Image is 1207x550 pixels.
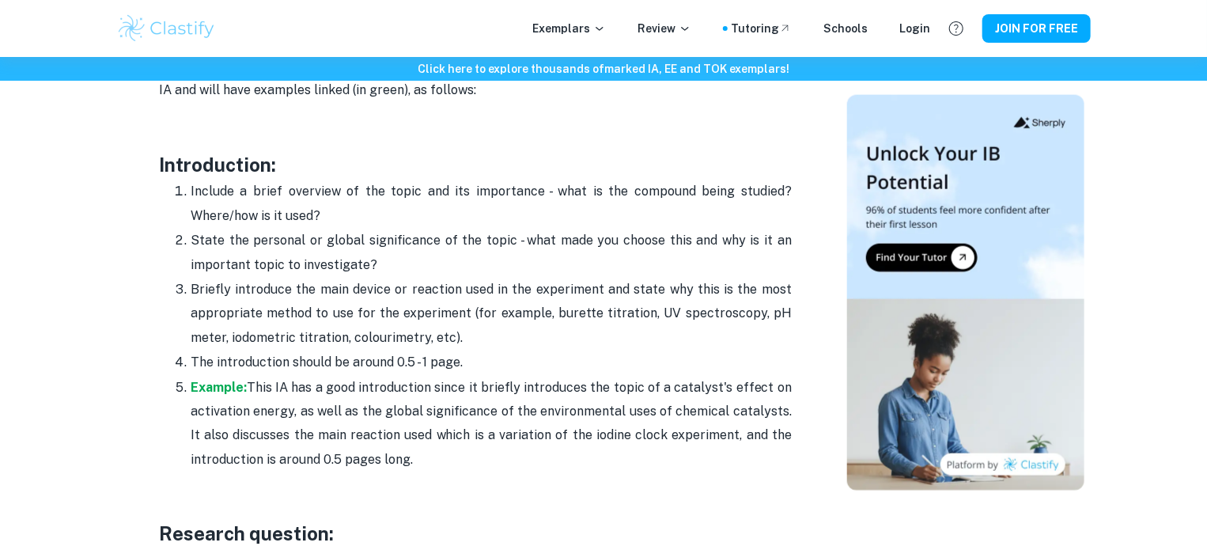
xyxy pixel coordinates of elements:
[3,60,1204,78] h6: Click here to explore thousands of marked IA, EE and TOK exemplars !
[731,20,792,37] a: Tutoring
[191,278,792,350] p: Briefly introduce the main device or reaction used in the experiment and state why this is the mo...
[191,229,792,277] p: State the personal or global significance of the topic - what made you choose this and why is it ...
[899,20,930,37] a: Login
[159,520,792,548] h3: Research question:
[159,150,792,179] h3: Introduction:
[982,14,1091,43] button: JOIN FOR FREE
[847,95,1084,491] img: Thumbnail
[191,351,792,374] p: The introduction should be around 0.5 - 1 page.
[823,20,868,37] a: Schools
[943,15,970,42] button: Help and Feedback
[191,180,792,228] p: Include a brief overview of the topic and its importance - what is the compound being studied? Wh...
[116,13,217,44] img: Clastify logo
[638,20,691,37] p: Review
[191,376,792,472] p: This IA has a good introduction since it briefly introduces the topic of a catalyst's effect on a...
[532,20,606,37] p: Exemplars
[191,380,247,395] a: Example:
